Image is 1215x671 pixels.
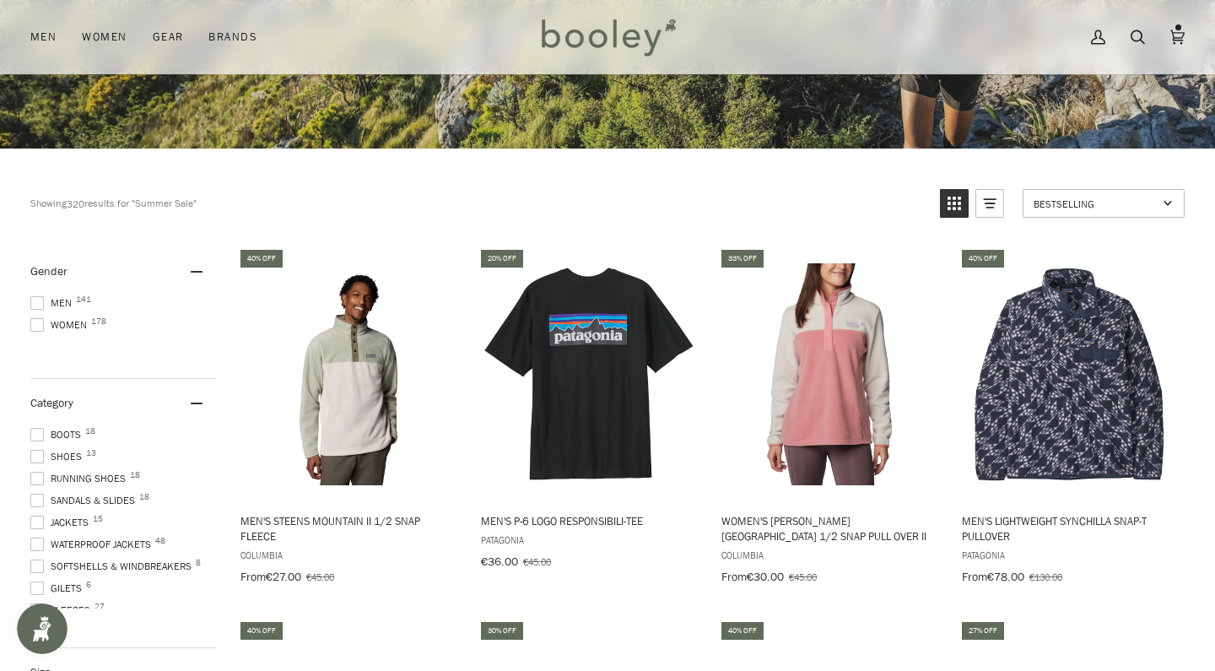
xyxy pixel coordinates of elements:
div: 40% off [962,250,1004,268]
span: €78.00 [987,569,1024,585]
span: €45.00 [523,555,551,569]
span: Waterproof Jackets [30,537,156,552]
a: Women's Benton Springs 1/2 Snap Pull Over II [719,247,940,590]
span: Men's Lightweight Synchilla Snap-T Pullover [962,513,1178,544]
span: Men [30,295,77,311]
span: Women [30,317,92,333]
span: Boots [30,427,86,442]
span: 141 [76,295,91,304]
span: Fleeces [30,603,95,618]
span: €30.00 [747,569,784,585]
span: Patagonia [481,533,697,547]
div: 30% off [481,622,523,640]
span: Category [30,395,73,411]
a: Sort options [1023,189,1185,218]
span: Columbia [240,548,456,562]
a: Men's Steens Mountain II 1/2 Snap Fleece [238,247,459,590]
span: Women's [PERSON_NAME][GEOGRAPHIC_DATA] 1/2 Snap Pull Over II [721,513,937,544]
span: 48 [155,537,165,545]
span: 18 [139,493,149,501]
span: Men's Steens Mountain II 1/2 Snap Fleece [240,513,456,544]
a: Men's P-6 Logo Responsibili-Tee [478,247,699,575]
div: 40% off [721,622,764,640]
span: From [962,569,987,585]
span: Running Shoes [30,471,131,486]
span: €36.00 [481,554,518,570]
div: 40% off [240,250,283,268]
img: Booley [534,13,682,62]
span: Gilets [30,581,87,596]
span: €45.00 [789,570,817,584]
span: 27 [94,603,105,611]
span: €130.00 [1029,570,1062,584]
div: 40% off [240,622,283,640]
div: 20% off [481,250,523,268]
span: Sandals & Slides [30,493,140,508]
span: Columbia [721,548,937,562]
span: 18 [130,471,140,479]
span: Gear [153,29,184,46]
span: Brands [208,29,257,46]
span: From [721,569,747,585]
span: Shoes [30,449,87,464]
span: Softshells & Windbreakers [30,559,197,574]
a: View grid mode [940,189,969,218]
span: Jackets [30,515,94,530]
span: €45.00 [306,570,334,584]
span: €27.00 [266,569,301,585]
span: Gender [30,263,67,279]
iframe: Button to open loyalty program pop-up [17,603,67,654]
span: Men [30,29,57,46]
span: Men's P-6 Logo Responsibili-Tee [481,513,697,528]
span: 6 [86,581,91,589]
span: Women [82,29,127,46]
span: 15 [93,515,103,523]
b: 320 [67,197,84,211]
span: From [240,569,266,585]
div: Showing results for "Summer Sale" [30,189,927,218]
img: Columbia Women's Benton Springs 1/2 Snap Pull Over II Dark Stone/Pink - Booley Galway [719,263,940,484]
img: Patagonia Men's Lightweight Synchilla Snap-T Pullover Synched Flight / New Navy - Booley Galway [959,263,1180,484]
span: 13 [86,449,96,457]
div: 33% off [721,250,764,268]
div: 27% off [962,622,1004,640]
span: Patagonia [962,548,1178,562]
span: 8 [196,559,201,567]
span: 178 [91,317,106,326]
a: View list mode [975,189,1004,218]
img: Patagonia Men's P-6 Logo Responsibili-Tee Black - Booley Galway [478,263,699,484]
span: Bestselling [1034,197,1158,211]
span: 18 [85,427,95,436]
a: Men's Lightweight Synchilla Snap-T Pullover [959,247,1180,590]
